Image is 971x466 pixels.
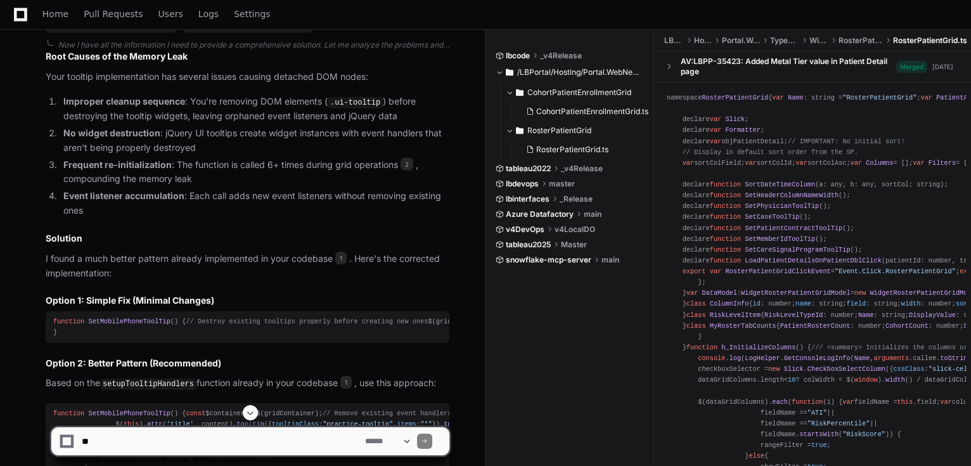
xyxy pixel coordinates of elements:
[536,145,608,155] span: RosterPatientGrid.ts
[866,159,893,167] span: Columns
[874,354,909,362] span: arguments
[913,354,936,362] span: callee
[516,123,524,138] svg: Directory
[770,36,799,46] span: TypeScripts
[753,300,761,307] span: id
[506,194,550,204] span: lbinterfaces
[60,126,449,155] li: : jQuery UI tooltips create widget instances with event handlers that aren't being properly destr...
[835,268,956,275] span: "Event.Click.RosterPatientGrid"
[897,398,913,406] span: this
[809,36,828,46] span: Widgets
[683,268,706,275] span: export
[901,300,921,307] span: width
[784,354,851,362] span: GetConsoleLogInfo
[521,141,647,159] button: RosterPatientGrid.ts
[893,36,967,46] span: RosterPatientGrid.ts
[686,289,698,297] span: var
[340,376,352,389] span: 1
[819,181,940,188] span: a: any, b: any, sortCol: string
[772,398,788,406] span: each
[842,398,854,406] span: var
[664,36,684,46] span: LBPortal
[549,179,575,189] span: master
[764,311,823,319] span: RiskLevelTypeId
[186,318,428,325] span: // Destroy existing tooltips properly before creating new ones
[60,189,449,218] li: : Each call adds new event listeners without removing existing ones
[710,322,776,330] span: MyRosterTabCounts
[506,164,551,174] span: tableau2022
[516,85,524,100] svg: Directory
[710,213,741,221] span: function
[46,50,449,63] h2: Root Causes of the Memory Leak
[929,159,956,167] span: Filters
[795,300,811,307] span: name
[63,96,185,107] strong: Improper cleanup sequence
[601,255,619,265] span: main
[827,398,831,406] span: i
[745,159,756,167] span: var
[88,318,170,325] span: SetMobilePhoneToolTip
[702,289,736,297] span: DataModel
[710,257,741,264] span: function
[686,300,706,307] span: class
[694,36,712,46] span: Hosting
[53,316,442,338] div: ( ) { $(gridContainer). ( ). ( ); $(gridContainer). ( ). ({ : ( ) { $( ). ( ); }, : , : }); }
[686,344,717,351] span: function
[46,252,449,281] p: I found a much better pattern already implemented in your codebase . Here's the corrected impleme...
[100,379,196,390] code: setupTooltipHandlers
[60,94,449,124] li: : You're removing DOM elements ( ) before destroying the tooltip widgets, leaving orphaned event ...
[506,224,544,235] span: v4DevOps
[780,322,851,330] span: PatientRosterCount
[854,289,866,297] span: new
[540,51,582,61] span: _v4Release
[527,126,591,136] span: RosterPatientGrid
[761,376,784,384] span: length
[932,62,953,72] div: [DATE]
[745,354,780,362] span: LogHelper
[63,127,160,138] strong: No widget destruction
[198,10,219,18] span: Logs
[921,94,932,101] span: var
[401,158,413,171] span: 2
[536,107,648,117] span: CohortPatientEnrollmentGrid.ts
[710,138,721,145] span: var
[745,191,839,199] span: SetHeaderColumnNameWidth
[710,268,721,275] span: var
[560,194,593,204] span: _Release
[745,257,882,264] span: LoadPatientDetailsOnPatientDblClick
[683,159,694,167] span: var
[506,179,539,189] span: lbdevops
[686,322,706,330] span: class
[681,56,896,77] div: AV:LBPP-35423: Added Metal Tier value in Patient Detail page
[916,398,936,406] span: field
[846,300,866,307] span: field
[722,36,760,46] span: Portal.WebNew
[158,10,183,18] span: Users
[521,103,648,120] button: CohortPatientEnrollmentGrid.ts
[46,294,449,307] h3: Option 1: Simple Fix (Minimal Changes)
[63,190,184,201] strong: Event listener accumulation
[940,354,971,362] span: toString
[506,51,530,61] span: lbcode
[506,65,513,80] svg: Directory
[725,268,830,275] span: RosterPatientGridClickEvent
[725,126,760,134] span: Formatter
[788,376,795,384] span: 10
[909,311,956,319] span: DisplayValue
[784,365,804,373] span: Slick
[745,246,850,254] span: SetCareSignalProgramToolTip
[686,311,706,319] span: class
[53,318,84,325] span: function
[506,255,591,265] span: snowflake-mcp-server
[885,322,929,330] span: CohortCount
[913,159,924,167] span: var
[768,365,780,373] span: new
[710,191,741,199] span: function
[745,181,815,188] span: SortDateTimeColumn
[561,164,603,174] span: _v4Release
[896,61,927,73] span: Merged
[745,213,799,221] span: SetCaseToolTip
[46,357,449,370] h3: Option 2: Better Pattern (Recommended)
[683,148,858,156] span: // Display in default sort order from the SP.
[721,344,795,351] span: h_InitializeColumns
